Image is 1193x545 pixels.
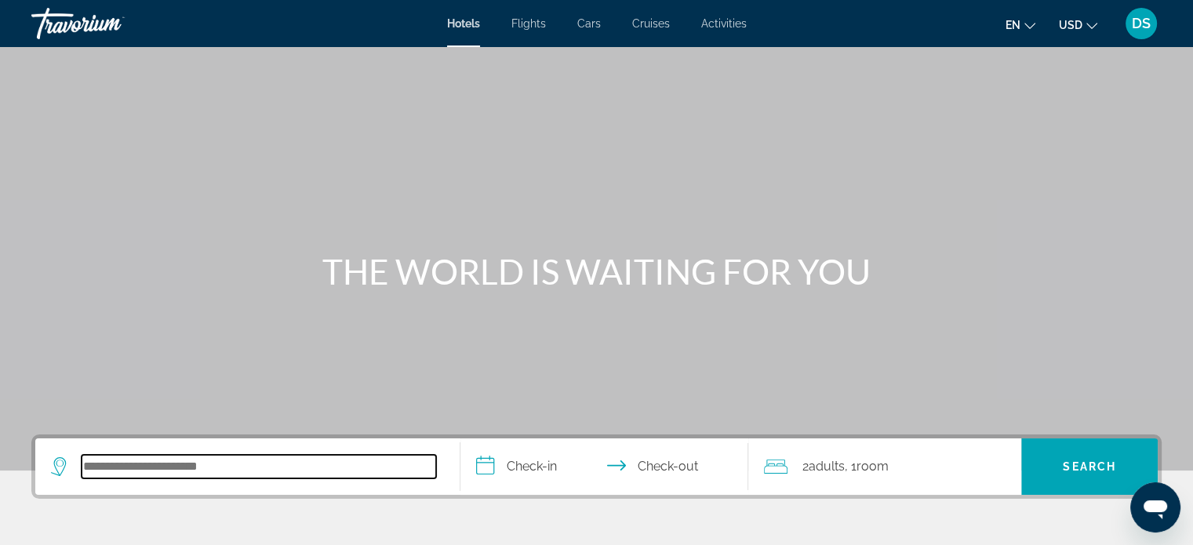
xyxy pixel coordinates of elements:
span: 2 [802,456,844,478]
a: Cruises [632,17,670,30]
a: Travorium [31,3,188,44]
span: DS [1132,16,1151,31]
h1: THE WORLD IS WAITING FOR YOU [303,251,891,292]
a: Flights [511,17,546,30]
span: , 1 [844,456,888,478]
span: Room [856,459,888,474]
button: Travelers: 2 adults, 0 children [748,438,1021,495]
button: Change currency [1059,13,1097,36]
button: Search [1021,438,1158,495]
button: Select check in and out date [460,438,749,495]
a: Activities [701,17,747,30]
span: Adults [808,459,844,474]
a: Hotels [447,17,480,30]
input: Search hotel destination [82,455,436,478]
span: USD [1059,19,1082,31]
span: en [1006,19,1020,31]
button: Change language [1006,13,1035,36]
button: User Menu [1121,7,1162,40]
a: Cars [577,17,601,30]
div: Search widget [35,438,1158,495]
iframe: Кнопка запуска окна обмена сообщениями [1130,482,1180,532]
span: Search [1063,460,1116,473]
